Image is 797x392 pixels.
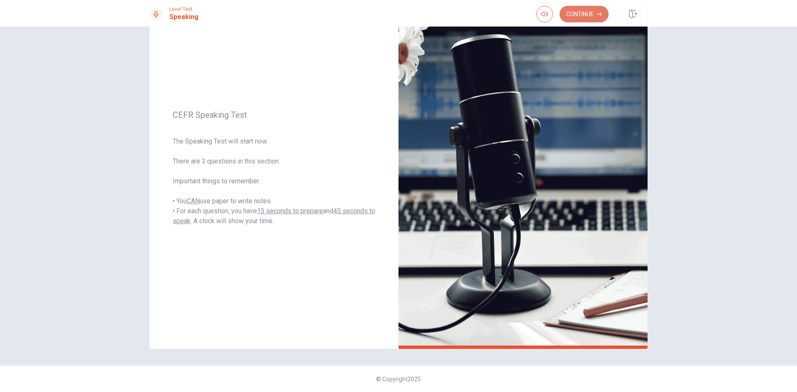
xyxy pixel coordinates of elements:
[173,110,375,120] span: CEFR Speaking Test
[169,6,198,12] span: Level Test
[560,6,609,22] button: Continue
[173,136,375,226] span: The Speaking Test will start now. There are 3 questions in this section. Important things to reme...
[376,376,421,382] span: © Copyright 2025
[169,12,198,22] h1: Speaking
[257,207,323,215] u: 15 seconds to prepare
[187,197,200,205] u: CAN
